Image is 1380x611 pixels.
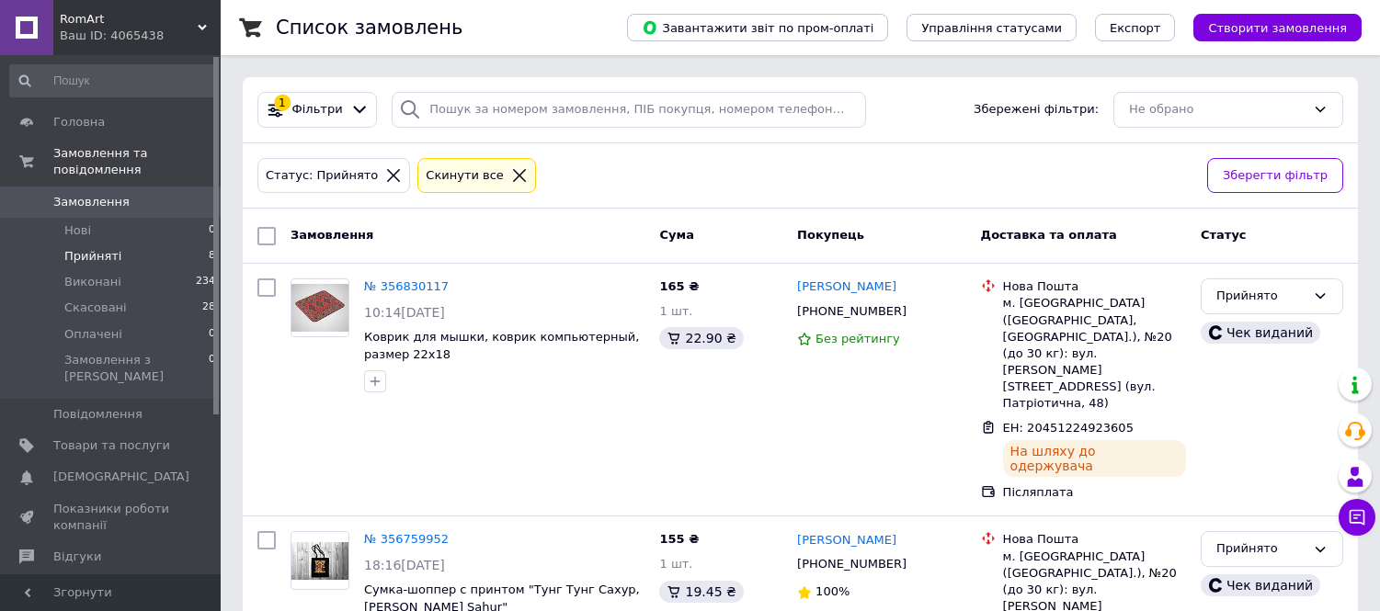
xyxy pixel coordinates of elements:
[1339,499,1375,536] button: Чат з покупцем
[64,326,122,343] span: Оплачені
[60,28,221,44] div: Ваш ID: 4065438
[53,194,130,210] span: Замовлення
[1216,287,1306,306] div: Прийнято
[209,352,215,385] span: 0
[364,532,449,546] a: № 356759952
[921,21,1062,35] span: Управління статусами
[60,11,198,28] span: RomArt
[793,552,910,576] div: [PHONE_NUMBER]
[1003,531,1186,548] div: Нова Пошта
[797,532,896,549] a: [PERSON_NAME]
[422,166,508,186] div: Cкинути все
[1003,278,1186,295] div: Нова Пошта
[1201,322,1320,344] div: Чек виданий
[364,279,449,293] a: № 356830117
[1003,484,1186,501] div: Післяплата
[1207,158,1343,194] button: Зберегти фільтр
[209,248,215,265] span: 8
[262,166,382,186] div: Статус: Прийнято
[1223,166,1328,186] span: Зберегти фільтр
[364,305,445,320] span: 10:14[DATE]
[209,222,215,239] span: 0
[274,95,291,111] div: 1
[53,469,189,485] span: [DEMOGRAPHIC_DATA]
[202,300,215,316] span: 28
[642,19,873,36] span: Завантажити звіт по пром-оплаті
[815,584,850,598] span: 100%
[276,17,462,39] h1: Список замовлень
[1201,574,1320,596] div: Чек виданий
[659,279,699,293] span: 165 ₴
[1201,228,1247,242] span: Статус
[1095,14,1176,41] button: Експорт
[364,558,445,572] span: 18:16[DATE]
[1193,14,1362,41] button: Створити замовлення
[64,222,91,239] span: Нові
[53,145,221,178] span: Замовлення та повідомлення
[1208,21,1347,35] span: Створити замовлення
[392,92,866,128] input: Пошук за номером замовлення, ПІБ покупця, номером телефону, Email, номером накладної
[974,101,1099,119] span: Збережені фільтри:
[209,326,215,343] span: 0
[659,327,743,349] div: 22.90 ₴
[659,304,692,318] span: 1 шт.
[53,437,170,454] span: Товари та послуги
[53,114,105,130] span: Головна
[797,278,896,296] a: [PERSON_NAME]
[292,101,343,119] span: Фільтри
[64,274,121,290] span: Виконані
[627,14,888,41] button: Завантажити звіт по пром-оплаті
[291,284,348,331] img: Фото товару
[1129,100,1306,119] div: Не обрано
[1003,421,1134,435] span: ЕН: 20451224923605
[64,248,121,265] span: Прийняті
[53,501,170,534] span: Показники роботи компанії
[1003,295,1186,412] div: м. [GEOGRAPHIC_DATA] ([GEOGRAPHIC_DATA], [GEOGRAPHIC_DATA].), №20 (до 30 кг): вул. [PERSON_NAME][...
[53,549,101,565] span: Відгуки
[659,532,699,546] span: 155 ₴
[291,531,349,590] a: Фото товару
[364,330,639,361] a: Коврик для мышки, коврик компьютерный, размер 22х18
[981,228,1117,242] span: Доставка та оплата
[659,581,743,603] div: 19.45 ₴
[1216,539,1306,559] div: Прийнято
[793,300,910,323] div: [PHONE_NUMBER]
[53,406,143,423] span: Повідомлення
[797,228,864,242] span: Покупець
[1175,20,1362,34] a: Створити замовлення
[291,542,348,580] img: Фото товару
[907,14,1077,41] button: Управління статусами
[1110,21,1161,35] span: Експорт
[291,228,373,242] span: Замовлення
[196,274,215,290] span: 234
[659,557,692,571] span: 1 шт.
[64,300,127,316] span: Скасовані
[64,352,209,385] span: Замовлення з [PERSON_NAME]
[1003,440,1186,477] div: На шляху до одержувача
[659,228,693,242] span: Cума
[291,278,349,337] a: Фото товару
[815,332,900,345] span: Без рейтингу
[9,64,217,97] input: Пошук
